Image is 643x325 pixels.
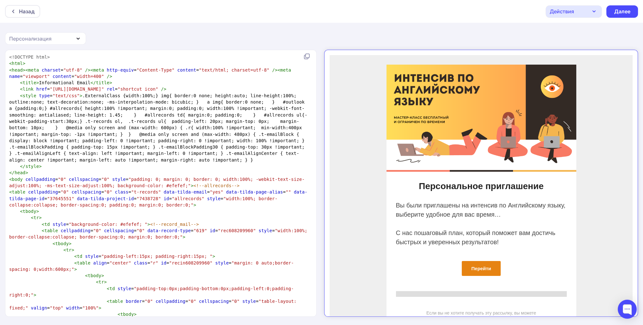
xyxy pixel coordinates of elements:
span: < [96,279,99,284]
span: "0" [232,299,240,304]
span: = = = = [9,260,294,272]
span: = = = = = [9,228,310,239]
span: title [23,80,36,85]
span: rel [107,86,115,92]
button: Действия [546,5,602,18]
span: "padding: 0; margin: 0; border: 0; width:100%; -webkit-text-size-adjust:100%; -ms-text-size-adjus... [9,177,305,188]
span: cellpadding [156,299,185,304]
span: < [107,286,110,291]
span: style [118,286,131,291]
span: > [80,93,83,98]
span: < [9,177,12,182]
span: style [23,93,36,98]
span: > [23,61,26,66]
span: "Content-Type" [137,67,175,73]
span: "0" [101,177,109,182]
span: data-tilda-email [164,189,207,194]
span: "0" [104,189,112,194]
span: cellspacing [104,228,134,233]
span: > [101,273,104,278]
span: "table-layout: fixed;" [9,299,299,310]
span: /> [107,74,112,79]
span: "" [286,189,291,194]
span: "allrecords" [172,196,204,201]
span: < [9,61,12,66]
span: head [15,170,25,175]
span: "0" [61,189,69,194]
span: head [12,67,23,73]
span: = [9,286,294,297]
span: "0" [137,228,145,233]
span: > [104,279,107,284]
span: "width=400" [74,74,104,79]
span: < [9,189,12,194]
span: charset [42,67,61,73]
span: > [34,292,36,297]
span: < [118,312,121,317]
span: < [20,93,23,98]
span: tr [34,215,39,220]
span: td [109,286,115,291]
span: />< [85,67,93,73]
span: meta [28,67,39,73]
span: <!--record_mail--> [150,222,199,227]
span: "text/css" [53,93,80,98]
span: "r" [150,260,158,265]
span: < [85,273,88,278]
img: photo.png [57,10,247,117]
span: "100%" [82,305,98,310]
div: Персональное приглашение [66,126,237,136]
span: < [20,209,23,214]
span: data-record-type [147,228,191,233]
span: "37645551" [47,196,74,201]
span: < [42,228,45,233]
span: cellpadding [28,189,58,194]
span: align [93,260,107,265]
span: > [39,164,42,169]
span: < [74,260,77,265]
span: = [9,254,215,259]
span: > [134,312,137,317]
span: </ [90,80,96,85]
span: cellpadding [61,228,90,233]
span: style [207,196,221,201]
span: > [25,170,28,175]
span: "yes" [210,189,223,194]
span: < [53,241,55,246]
span: name [9,74,20,79]
span: data-tilda-page-id [9,189,307,201]
span: cellspacing [69,177,99,182]
span: "shortcut icon" [118,86,158,92]
div: Если вы не хотите получать эту рассылку, вы можете [66,255,237,265]
span: style [53,222,66,227]
span: title [96,80,109,85]
div: Вы были приглашены на интенсив по Английскому языку, выберите удобное для вас время… С нас пошаго... [66,146,237,192]
span: "7438728" [137,196,161,201]
span: table [109,299,123,304]
span: </ [9,170,15,175]
span: < [20,80,23,85]
span: "padding-left:15px; padding-right:15px; " [101,254,212,259]
span: > [194,202,196,207]
span: < [107,299,110,304]
span: table [12,189,26,194]
span: > [74,267,77,272]
span: /> [161,86,166,92]
span: > [109,80,112,85]
span: td [77,254,82,259]
span: "center" [109,260,131,265]
span: > [213,254,215,259]
span: "0" [58,177,66,182]
span: = = = [9,177,305,188]
span: valign [31,305,47,310]
span: tr [66,247,71,252]
span: > [39,215,42,220]
a: Отменить подписку на эту рассылку [114,260,189,265]
span: "top" [50,305,64,310]
span: > [191,183,194,188]
span: html [12,61,23,66]
span: > [182,234,185,239]
span: table [44,228,58,233]
span: tbody [120,312,134,317]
